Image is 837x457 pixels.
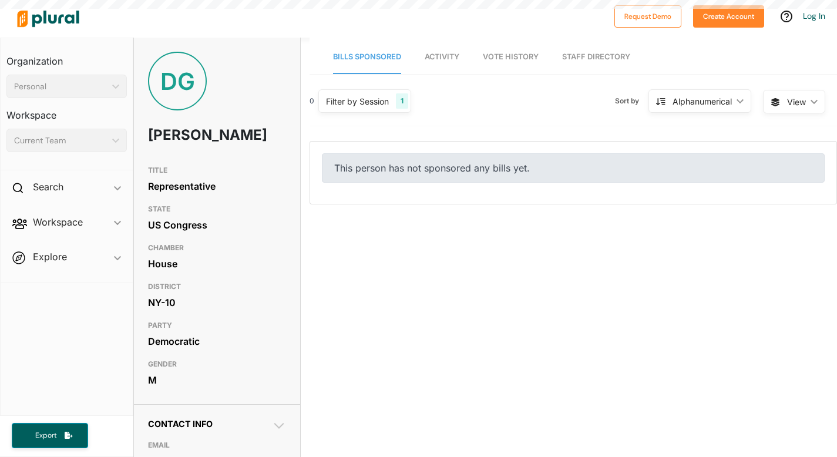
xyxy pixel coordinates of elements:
[148,371,285,389] div: M
[14,80,107,93] div: Personal
[614,5,681,28] button: Request Demo
[148,202,285,216] h3: STATE
[148,294,285,311] div: NY-10
[673,95,732,107] div: Alphanumerical
[148,163,285,177] h3: TITLE
[425,52,459,61] span: Activity
[333,52,401,61] span: Bills Sponsored
[326,95,389,107] div: Filter by Session
[148,438,285,452] h3: EMAIL
[787,96,806,108] span: View
[33,180,63,193] h2: Search
[333,41,401,74] a: Bills Sponsored
[148,255,285,273] div: House
[148,241,285,255] h3: CHAMBER
[803,11,825,21] a: Log In
[483,52,539,61] span: Vote History
[615,96,648,106] span: Sort by
[148,357,285,371] h3: GENDER
[614,9,681,22] a: Request Demo
[148,177,285,195] div: Representative
[693,9,764,22] a: Create Account
[693,5,764,28] button: Create Account
[14,135,107,147] div: Current Team
[6,44,127,70] h3: Organization
[148,280,285,294] h3: DISTRICT
[310,96,314,106] div: 0
[148,332,285,350] div: Democratic
[6,98,127,124] h3: Workspace
[148,318,285,332] h3: PARTY
[322,153,825,183] div: This person has not sponsored any bills yet.
[148,52,207,110] div: DG
[396,93,408,109] div: 1
[12,423,88,448] button: Export
[148,117,231,153] h1: [PERSON_NAME]
[483,41,539,74] a: Vote History
[425,41,459,74] a: Activity
[27,431,65,441] span: Export
[562,41,630,74] a: Staff Directory
[148,419,213,429] span: Contact Info
[148,216,285,234] div: US Congress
